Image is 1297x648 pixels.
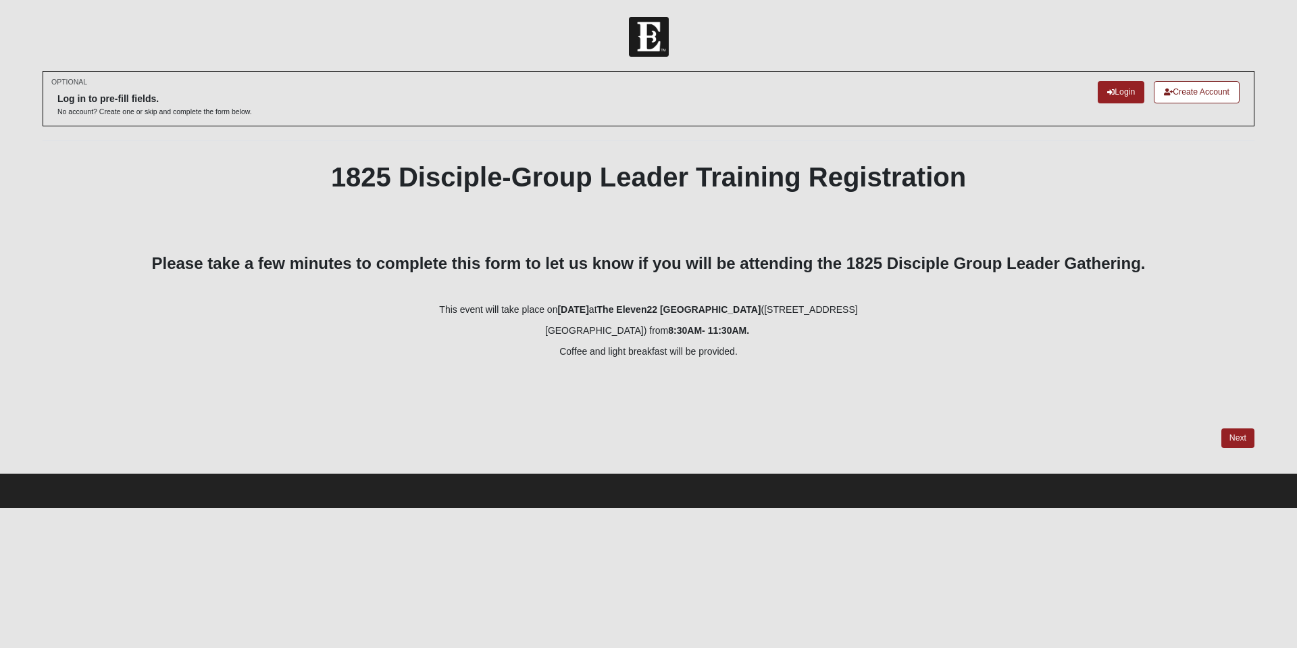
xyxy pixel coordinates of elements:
[1098,81,1144,103] a: Login
[57,93,252,105] h6: Log in to pre-fill fields.
[629,17,669,57] img: Church of Eleven22 Logo
[57,107,252,117] p: No account? Create one or skip and complete the form below.
[43,345,1254,359] p: Coffee and light breakfast will be provided.
[668,325,749,336] b: 8:30AM- 11:30AM.
[1221,428,1254,448] a: Next
[43,303,1254,317] p: This event will take place on at ([STREET_ADDRESS]
[1154,81,1240,103] a: Create Account
[557,304,588,315] b: [DATE]
[597,304,761,315] b: The Eleven22 [GEOGRAPHIC_DATA]
[43,161,1254,193] h2: 1825 Disciple-Group Leader Training Registration
[43,254,1254,274] h3: Please take a few minutes to complete this form to let us know if you will be attending the 1825 ...
[51,77,87,87] small: OPTIONAL
[43,324,1254,338] p: [GEOGRAPHIC_DATA]) from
